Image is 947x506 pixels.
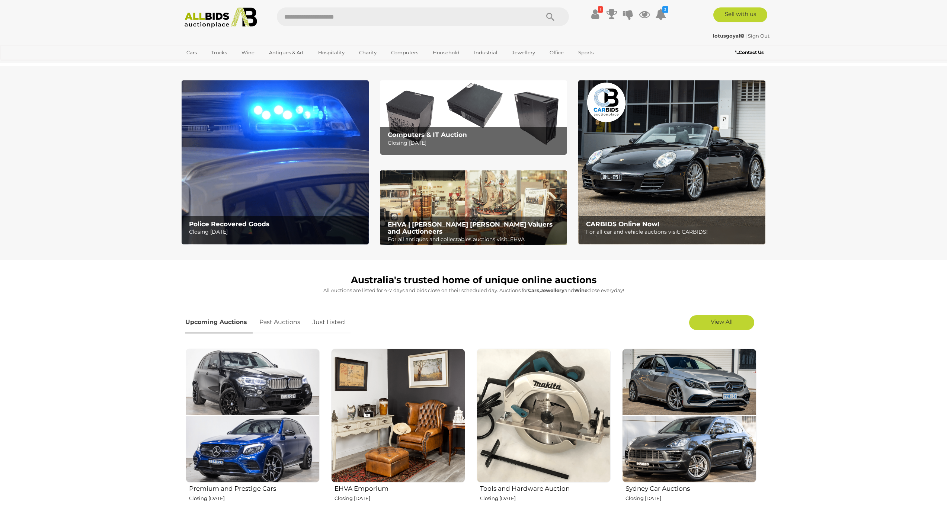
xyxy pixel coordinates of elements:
[386,47,423,59] a: Computers
[745,33,747,39] span: |
[182,80,369,244] a: Police Recovered Goods Police Recovered Goods Closing [DATE]
[480,494,611,503] p: Closing [DATE]
[655,7,666,21] a: 3
[180,7,261,28] img: Allbids.com.au
[388,221,553,235] b: EHVA | [PERSON_NAME] [PERSON_NAME] Valuers and Auctioneers
[735,48,765,57] a: Contact Us
[590,7,601,21] a: !
[185,311,253,333] a: Upcoming Auctions
[380,80,567,155] img: Computers & IT Auction
[189,220,269,228] b: Police Recovered Goods
[622,349,756,483] img: Sydney Car Auctions
[689,315,754,330] a: View All
[254,311,306,333] a: Past Auctions
[185,286,762,295] p: All Auctions are listed for 4-7 days and bids close on their scheduled day. Auctions for , and cl...
[586,220,659,228] b: CARBIDS Online Now!
[186,349,320,483] img: Premium and Prestige Cars
[748,33,770,39] a: Sign Out
[626,483,756,492] h2: Sydney Car Auctions
[185,275,762,285] h1: Australia's trusted home of unique online auctions
[713,7,767,22] a: Sell with us
[578,80,765,244] img: CARBIDS Online Now!
[507,47,540,59] a: Jewellery
[574,287,588,293] strong: Wine
[380,170,567,246] img: EHVA | Evans Hastings Valuers and Auctioneers
[540,287,564,293] strong: Jewellery
[477,349,611,483] img: Tools and Hardware Auction
[528,287,539,293] strong: Cars
[573,47,598,59] a: Sports
[182,80,369,244] img: Police Recovered Goods
[469,47,502,59] a: Industrial
[331,349,465,483] img: EHVA Emporium
[735,49,764,55] b: Contact Us
[335,483,465,492] h2: EHVA Emporium
[428,47,464,59] a: Household
[662,6,668,13] i: 3
[598,6,603,13] i: !
[189,494,320,503] p: Closing [DATE]
[264,47,308,59] a: Antiques & Art
[388,138,563,148] p: Closing [DATE]
[207,47,232,59] a: Trucks
[380,80,567,155] a: Computers & IT Auction Computers & IT Auction Closing [DATE]
[182,47,202,59] a: Cars
[388,235,563,244] p: For all antiques and collectables auctions visit: EHVA
[189,483,320,492] h2: Premium and Prestige Cars
[307,311,351,333] a: Just Listed
[713,33,745,39] a: lotusgoyal
[313,47,349,59] a: Hospitality
[713,33,744,39] strong: lotusgoyal
[545,47,569,59] a: Office
[189,227,364,237] p: Closing [DATE]
[480,483,611,492] h2: Tools and Hardware Auction
[388,131,467,138] b: Computers & IT Auction
[586,227,761,237] p: For all car and vehicle auctions visit: CARBIDS!
[578,80,765,244] a: CARBIDS Online Now! CARBIDS Online Now! For all car and vehicle auctions visit: CARBIDS!
[626,494,756,503] p: Closing [DATE]
[711,318,733,325] span: View All
[182,59,244,71] a: [GEOGRAPHIC_DATA]
[335,494,465,503] p: Closing [DATE]
[354,47,381,59] a: Charity
[380,170,567,246] a: EHVA | Evans Hastings Valuers and Auctioneers EHVA | [PERSON_NAME] [PERSON_NAME] Valuers and Auct...
[237,47,259,59] a: Wine
[532,7,569,26] button: Search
